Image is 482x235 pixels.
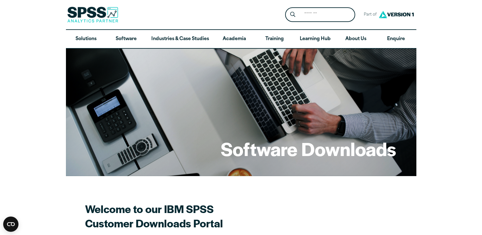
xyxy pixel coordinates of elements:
[254,30,294,48] a: Training
[336,30,376,48] a: About Us
[285,7,355,22] form: Site Header Search Form
[67,7,118,23] img: SPSS Analytics Partner
[287,9,299,21] button: Search magnifying glass icon
[106,30,146,48] a: Software
[3,217,18,232] button: Open CMP widget
[85,202,308,230] h2: Welcome to our IBM SPSS Customer Downloads Portal
[214,30,254,48] a: Academia
[295,30,336,48] a: Learning Hub
[360,10,377,19] span: Part of
[290,12,295,17] svg: Search magnifying glass icon
[377,9,415,20] img: Version1 Logo
[66,30,416,48] nav: Desktop version of site main menu
[376,30,416,48] a: Enquire
[66,30,106,48] a: Solutions
[146,30,214,48] a: Industries & Case Studies
[221,136,396,161] h1: Software Downloads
